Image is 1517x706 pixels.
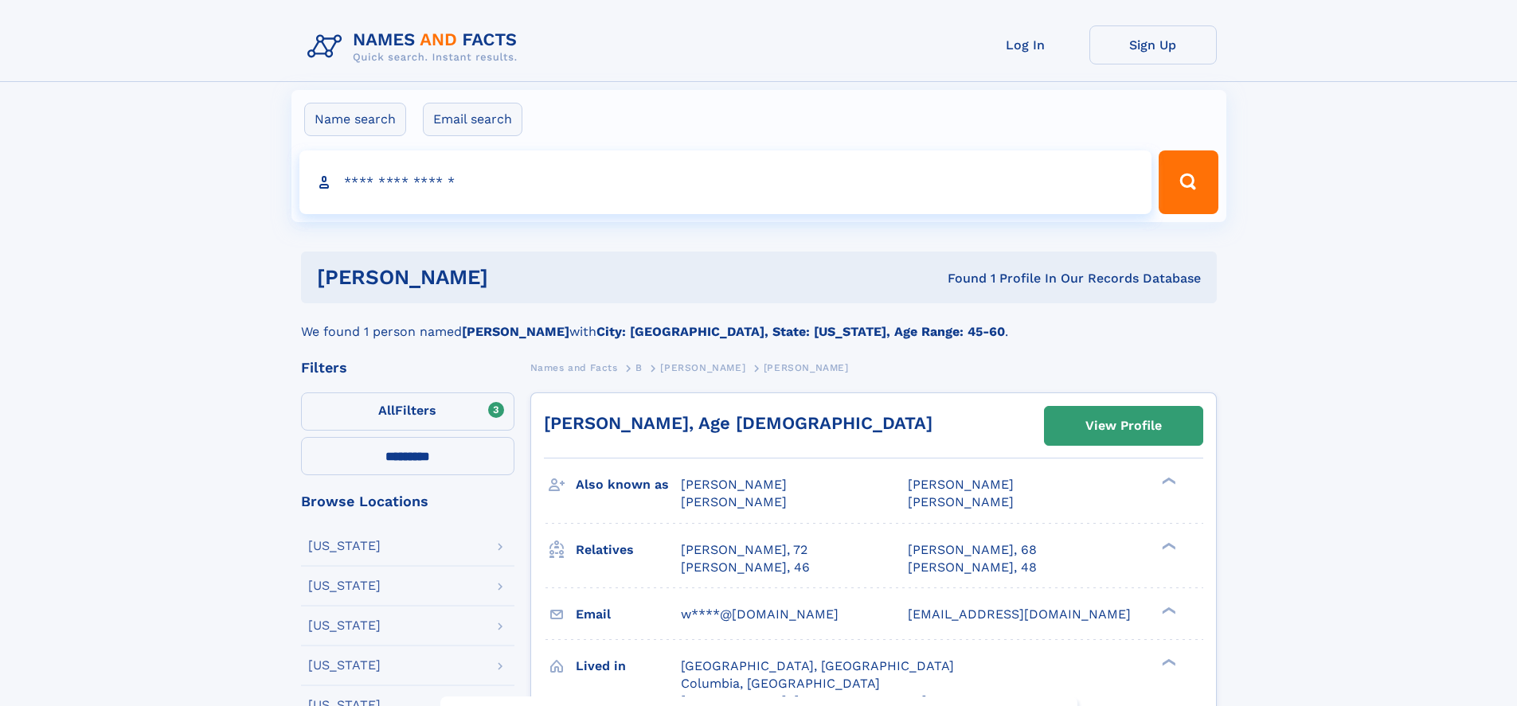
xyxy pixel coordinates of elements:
[576,471,681,498] h3: Also known as
[299,150,1152,214] input: search input
[717,270,1201,287] div: Found 1 Profile In Our Records Database
[660,357,745,377] a: [PERSON_NAME]
[908,477,1014,492] span: [PERSON_NAME]
[635,357,643,377] a: B
[301,392,514,431] label: Filters
[317,267,718,287] h1: [PERSON_NAME]
[1045,407,1202,445] a: View Profile
[423,103,522,136] label: Email search
[681,559,810,576] a: [PERSON_NAME], 46
[764,362,849,373] span: [PERSON_NAME]
[908,541,1037,559] a: [PERSON_NAME], 68
[908,494,1014,509] span: [PERSON_NAME]
[576,536,681,564] h3: Relatives
[596,324,1005,339] b: City: [GEOGRAPHIC_DATA], State: [US_STATE], Age Range: 45-60
[544,413,932,433] a: [PERSON_NAME], Age [DEMOGRAPHIC_DATA]
[681,658,954,673] span: [GEOGRAPHIC_DATA], [GEOGRAPHIC_DATA]
[681,541,807,559] a: [PERSON_NAME], 72
[576,601,681,628] h3: Email
[576,653,681,680] h3: Lived in
[1085,408,1162,444] div: View Profile
[301,361,514,375] div: Filters
[308,579,381,592] div: [US_STATE]
[1158,476,1177,486] div: ❯
[1158,657,1177,667] div: ❯
[1158,540,1177,551] div: ❯
[462,324,569,339] b: [PERSON_NAME]
[308,659,381,672] div: [US_STATE]
[1159,150,1218,214] button: Search Button
[530,357,618,377] a: Names and Facts
[681,494,787,509] span: [PERSON_NAME]
[681,676,880,691] span: Columbia, [GEOGRAPHIC_DATA]
[660,362,745,373] span: [PERSON_NAME]
[308,619,381,632] div: [US_STATE]
[301,494,514,509] div: Browse Locations
[1158,605,1177,615] div: ❯
[962,25,1089,64] a: Log In
[301,25,530,68] img: Logo Names and Facts
[301,303,1217,341] div: We found 1 person named with .
[681,477,787,492] span: [PERSON_NAME]
[908,559,1037,576] a: [PERSON_NAME], 48
[308,540,381,552] div: [US_STATE]
[378,403,395,418] span: All
[1089,25,1217,64] a: Sign Up
[908,607,1131,622] span: [EMAIL_ADDRESS][DOMAIN_NAME]
[635,362,643,373] span: B
[304,103,406,136] label: Name search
